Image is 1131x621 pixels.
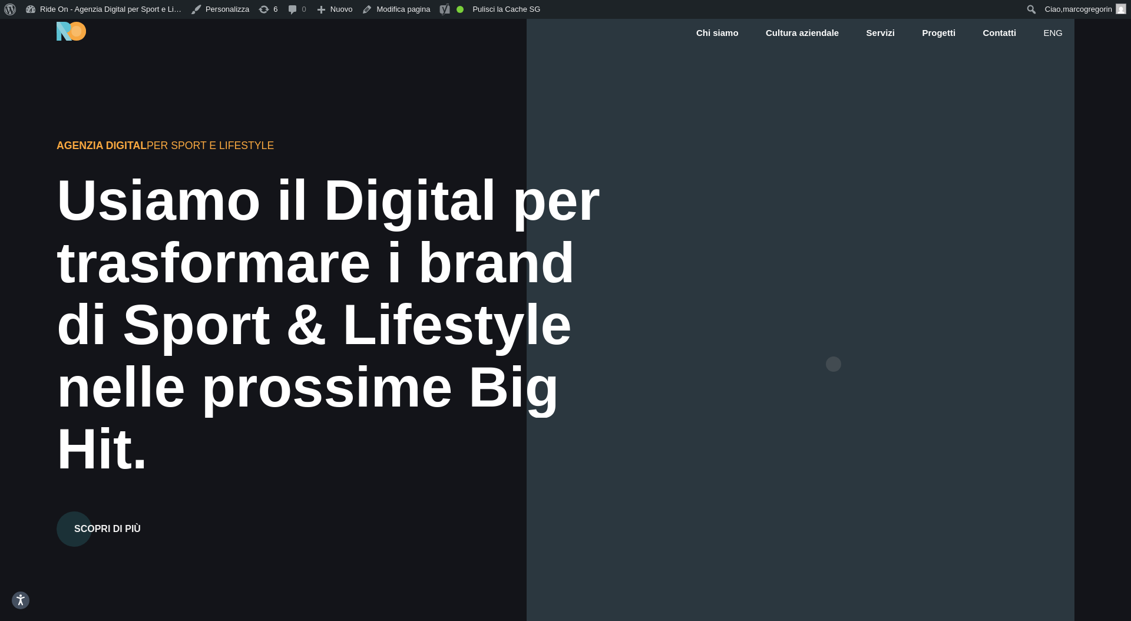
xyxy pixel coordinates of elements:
[57,169,619,232] div: Usiamo il Digital per
[57,138,481,153] div: per Sport e Lifestyle
[865,27,896,40] a: Servizi
[981,27,1017,40] a: Contatti
[457,6,464,13] div: Buona
[57,356,619,418] div: nelle prossime Big
[57,22,86,41] img: Ride On Agency
[57,511,158,547] button: Scopri di più
[57,140,147,151] span: Agenzia Digital
[1063,5,1112,14] span: marcogregorin
[765,27,840,40] a: Cultura aziendale
[57,293,619,356] div: di Sport & Lifestyle
[695,27,740,40] a: Chi siamo
[57,232,619,294] div: trasformare i brand
[921,27,957,40] a: Progetti
[57,496,158,547] a: Scopri di più
[1042,27,1064,40] a: eng
[57,418,619,480] div: Hit.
